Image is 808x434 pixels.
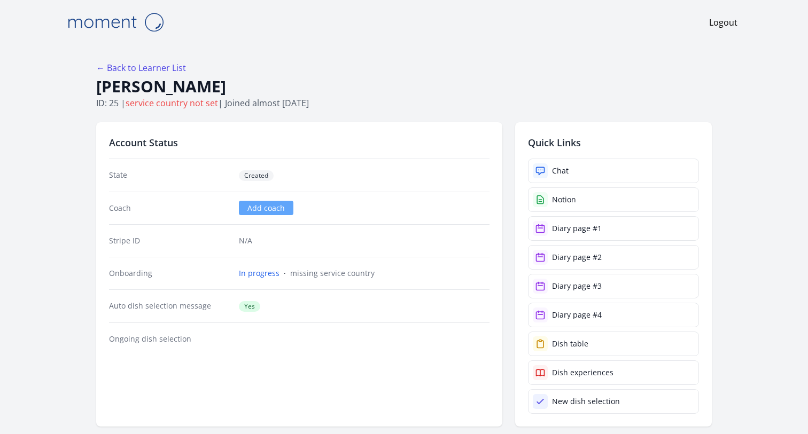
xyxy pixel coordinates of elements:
h2: Account Status [109,135,490,150]
a: ← Back to Learner List [96,62,186,74]
dt: Ongoing dish selection [109,334,230,344]
a: Dish table [528,332,699,356]
a: In progress [239,268,279,279]
dt: State [109,170,230,181]
div: Dish experiences [552,367,613,378]
a: Diary page #3 [528,274,699,298]
a: Notion [528,187,699,212]
img: Moment [62,9,169,36]
dt: Auto dish selection message [109,301,230,312]
div: Chat [552,165,569,176]
a: Diary page #1 [528,216,699,241]
p: ID: 25 | | Joined almost [DATE] [96,97,712,109]
div: Diary page #2 [552,252,602,263]
a: Diary page #4 [528,303,699,327]
span: Yes [239,301,260,312]
a: Chat [528,159,699,183]
a: Dish experiences [528,360,699,385]
div: New dish selection [552,396,620,407]
span: missing service country [290,268,375,278]
a: Diary page #2 [528,245,699,270]
span: · [284,268,286,278]
dt: Onboarding [109,268,230,279]
h2: Quick Links [528,135,699,150]
div: Diary page #3 [552,281,602,291]
dt: Coach [109,203,230,214]
span: Created [239,170,274,181]
a: New dish selection [528,389,699,414]
h1: [PERSON_NAME] [96,76,712,97]
div: Notion [552,194,576,205]
span: service country not set [126,97,218,109]
dt: Stripe ID [109,235,230,246]
p: N/A [239,235,490,246]
a: Add coach [239,201,293,215]
div: Dish table [552,338,588,349]
div: Diary page #4 [552,310,602,320]
a: Logout [709,16,737,29]
div: Diary page #1 [552,223,602,234]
